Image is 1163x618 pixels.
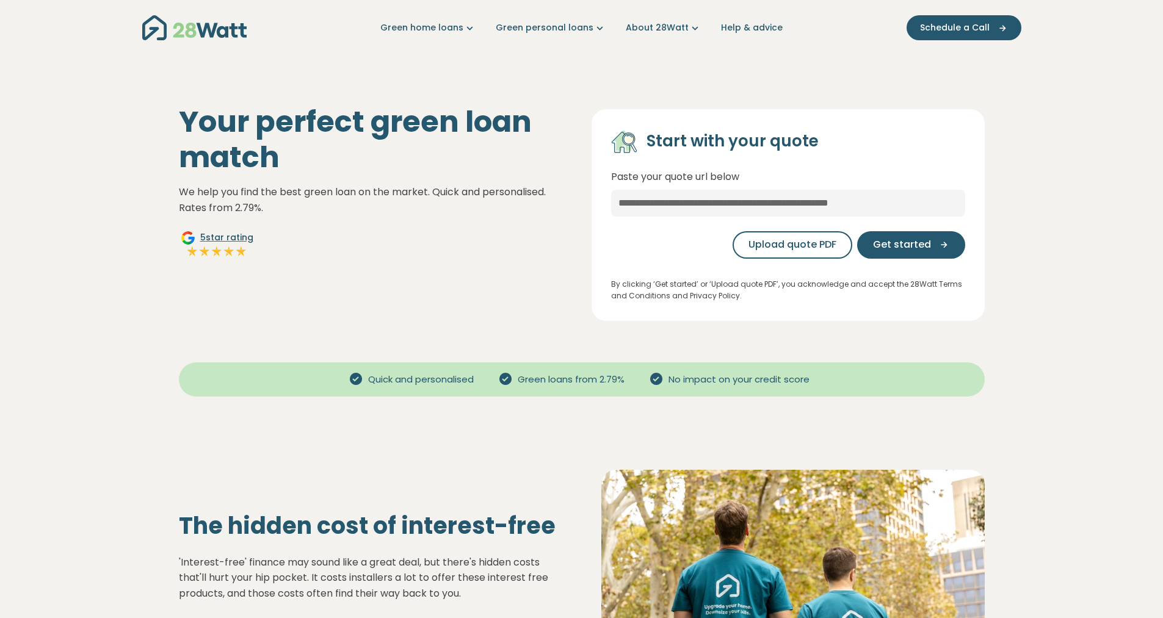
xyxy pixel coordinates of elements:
span: Get started [873,237,931,252]
img: Full star [211,245,223,257]
img: Full star [223,245,235,257]
img: Google [181,231,195,245]
img: Full star [235,245,247,257]
span: Schedule a Call [920,21,990,34]
span: 5 star rating [200,231,253,244]
p: We help you find the best green loan on the market. Quick and personalised. Rates from 2.79%. [179,184,572,215]
p: Paste your quote url below [611,169,965,185]
button: Get started [857,231,965,259]
a: Help & advice [721,21,783,34]
span: Green loans from 2.79% [513,373,629,387]
a: Green home loans [380,21,476,34]
button: Upload quote PDF [733,231,852,259]
p: By clicking ‘Get started’ or ‘Upload quote PDF’, you acknowledge and accept the 28Watt Terms and ... [611,278,965,301]
span: No impact on your credit score [664,373,814,387]
span: Quick and personalised [363,373,479,387]
a: About 28Watt [626,21,701,34]
img: Full star [198,245,211,257]
h1: Your perfect green loan match [179,104,572,174]
h4: Start with your quote [647,131,819,152]
h2: The hidden cost of interest-free [179,512,562,540]
span: Upload quote PDF [748,237,836,252]
img: 28Watt [142,15,247,40]
a: Google5star ratingFull starFull starFull starFull starFull star [179,231,255,260]
a: Green personal loans [496,21,606,34]
img: Full star [186,245,198,257]
nav: Main navigation [142,12,1021,43]
button: Schedule a Call [907,15,1021,40]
